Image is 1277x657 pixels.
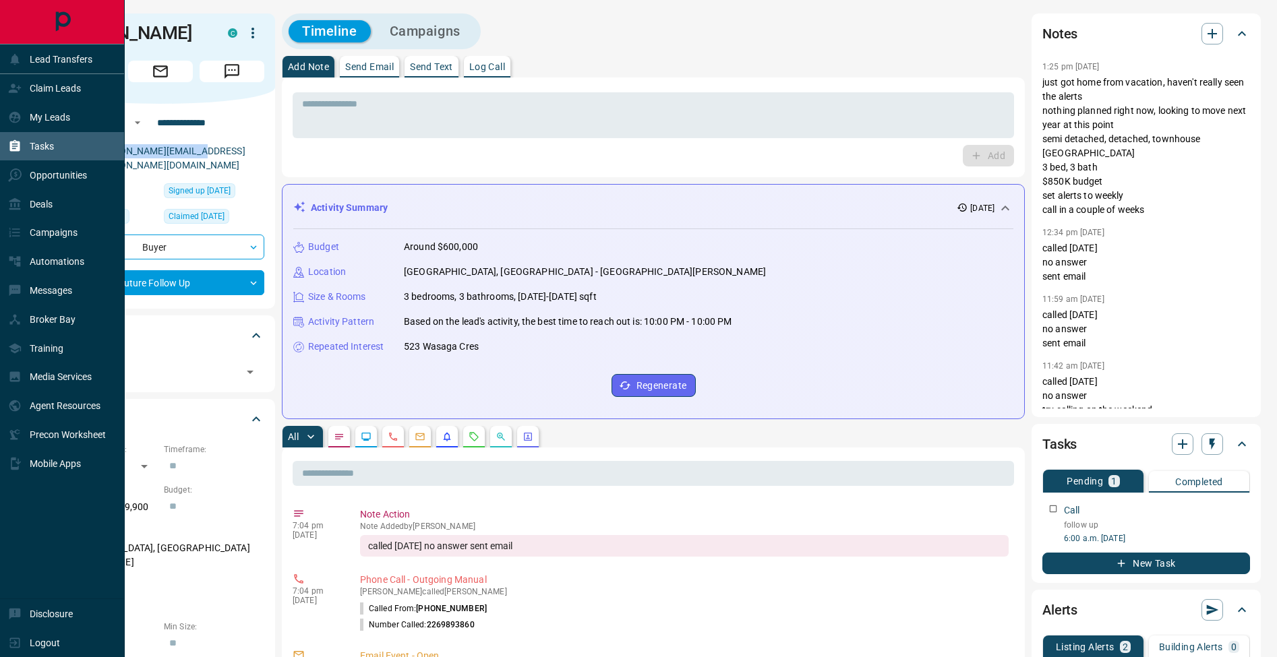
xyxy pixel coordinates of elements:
[404,240,478,254] p: Around $600,000
[360,619,475,631] p: Number Called:
[1042,62,1100,71] p: 1:25 pm [DATE]
[360,573,1009,587] p: Phone Call - Outgoing Manual
[164,183,264,202] div: Thu Apr 04 2024
[1042,433,1077,455] h2: Tasks
[164,443,264,456] p: Timeframe:
[57,234,264,259] div: Buyer
[388,431,398,442] svg: Calls
[288,62,329,71] p: Add Note
[469,62,505,71] p: Log Call
[1042,308,1250,350] p: called [DATE] no answer sent email
[361,431,372,442] svg: Lead Browsing Activity
[410,62,453,71] p: Send Text
[1042,361,1104,371] p: 11:42 am [DATE]
[360,602,487,615] p: Called From:
[1064,503,1080,518] p: Call
[57,270,264,295] div: Future Follow Up
[360,535,1009,557] div: called [DATE] no answer sent email
[293,195,1013,220] div: Activity Summary[DATE]
[1042,294,1104,304] p: 11:59 am [DATE]
[1067,476,1103,486] p: Pending
[360,522,1009,531] p: Note Added by [PERSON_NAME]
[1231,642,1237,652] p: 0
[169,184,231,197] span: Signed up [DATE]
[57,525,264,537] p: Areas Searched:
[1175,477,1223,487] p: Completed
[1042,428,1250,460] div: Tasks
[1042,241,1250,284] p: called [DATE] no answer sent email
[293,586,340,596] p: 7:04 pm
[289,20,371,42] button: Timeline
[360,587,1009,596] p: [PERSON_NAME] called [PERSON_NAME]
[334,431,345,442] svg: Notes
[1064,519,1250,531] p: follow up
[293,521,340,530] p: 7:04 pm
[308,240,339,254] p: Budget
[93,146,245,170] a: [PERSON_NAME][EMAIL_ADDRESS][PERSON_NAME][DOMAIN_NAME]
[164,484,264,496] p: Budget:
[345,62,394,71] p: Send Email
[308,290,366,304] p: Size & Rooms
[57,580,264,592] p: Motivation:
[1042,23,1077,44] h2: Notes
[442,431,452,442] svg: Listing Alerts
[57,22,208,44] h1: [PERSON_NAME]
[241,363,260,381] button: Open
[404,315,732,329] p: Based on the lead's activity, the best time to reach out is: 10:00 PM - 10:00 PM
[496,431,506,442] svg: Opportunities
[228,28,237,38] div: condos.ca
[469,431,479,442] svg: Requests
[293,530,340,540] p: [DATE]
[164,209,264,228] div: Tue Apr 29 2025
[1042,75,1250,217] p: just got home from vacation, haven't really seen the alerts nothing planned right now, looking to...
[404,340,479,354] p: 523 Wasaga Cres
[1042,553,1250,574] button: New Task
[415,431,425,442] svg: Emails
[311,201,388,215] p: Activity Summary
[1042,599,1077,621] h2: Alerts
[200,61,264,82] span: Message
[288,432,299,441] p: All
[376,20,474,42] button: Campaigns
[360,507,1009,522] p: Note Action
[128,61,193,82] span: Email
[404,265,766,279] p: [GEOGRAPHIC_DATA], [GEOGRAPHIC_DATA] - [GEOGRAPHIC_DATA][PERSON_NAME]
[1042,375,1250,431] p: called [DATE] no answer try calling on the weekend set up rough alert in the meantime
[169,210,225,223] span: Claimed [DATE]
[293,596,340,605] p: [DATE]
[1042,18,1250,50] div: Notes
[57,537,264,573] p: [GEOGRAPHIC_DATA], [GEOGRAPHIC_DATA][PERSON_NAME]
[1056,642,1115,652] p: Listing Alerts
[523,431,533,442] svg: Agent Actions
[1042,594,1250,626] div: Alerts
[970,202,994,214] p: [DATE]
[1159,642,1223,652] p: Building Alerts
[308,265,346,279] p: Location
[164,621,264,633] p: Min Size:
[1123,642,1128,652] p: 2
[427,620,475,629] span: 2269893860
[1064,532,1250,544] p: 6:00 a.m. [DATE]
[308,315,374,329] p: Activity Pattern
[129,115,146,131] button: Open
[57,319,264,352] div: Tags
[612,374,696,397] button: Regenerate
[308,340,384,354] p: Repeated Interest
[416,604,487,613] span: [PHONE_NUMBER]
[1111,476,1117,486] p: 1
[1042,228,1104,237] p: 12:34 pm [DATE]
[404,290,597,304] p: 3 bedrooms, 3 bathrooms, [DATE]-[DATE] sqft
[57,403,264,435] div: Criteria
